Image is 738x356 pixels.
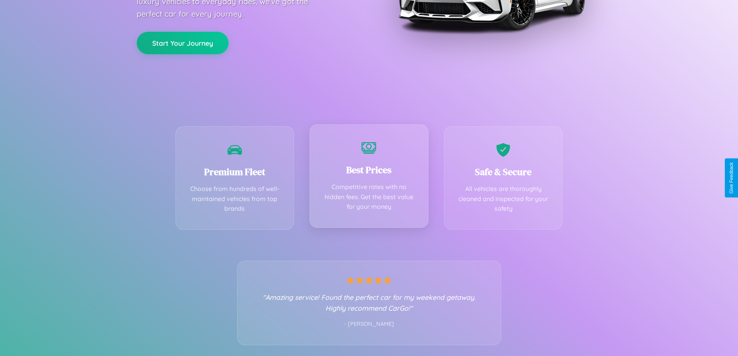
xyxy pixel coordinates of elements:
p: - [PERSON_NAME] [253,319,485,329]
p: Competitive rates with no hidden fees. Get the best value for your money [322,182,416,212]
p: All vehicles are thoroughly cleaned and inspected for your safety [456,184,551,214]
h3: Safe & Secure [456,165,551,178]
p: Choose from hundreds of well-maintained vehicles from top brands [188,184,282,214]
h3: Best Prices [322,163,416,176]
div: Give Feedback [729,162,734,194]
button: Start Your Journey [137,32,229,54]
h3: Premium Fleet [188,165,282,178]
p: "Amazing service! Found the perfect car for my weekend getaway. Highly recommend CarGo!" [253,292,485,313]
